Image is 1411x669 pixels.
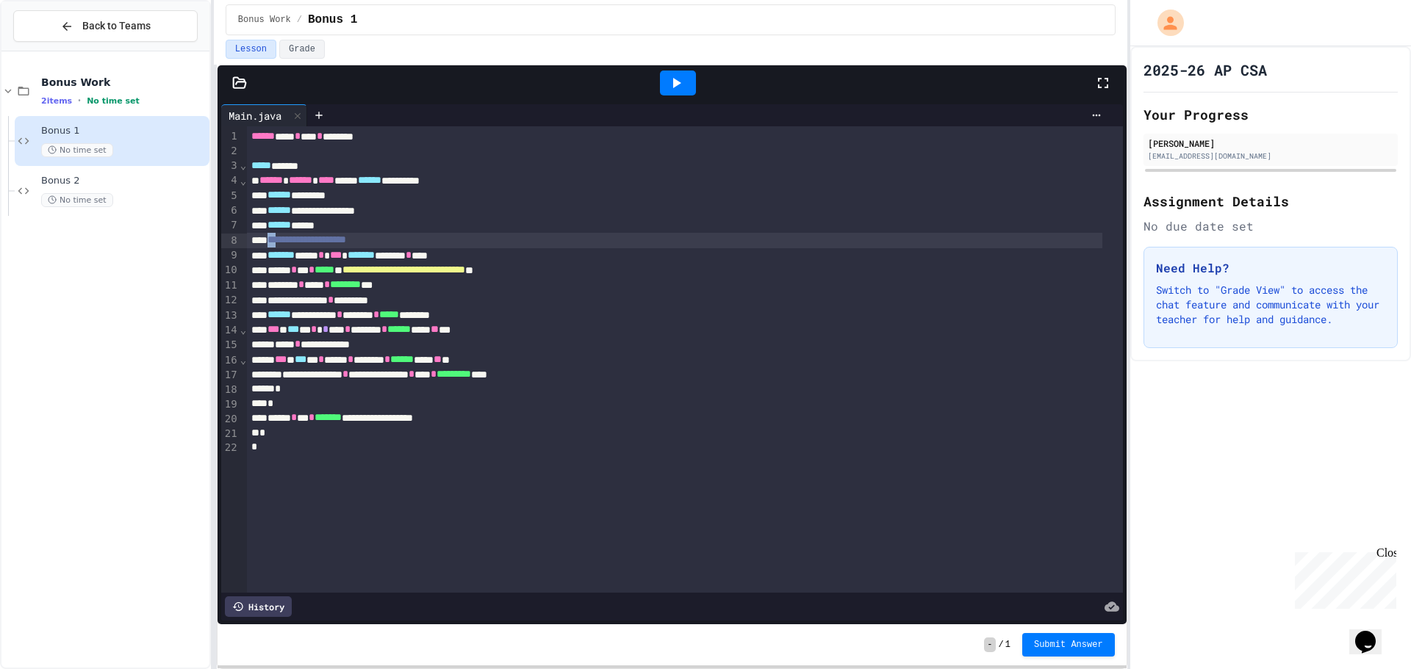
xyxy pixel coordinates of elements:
span: Back to Teams [82,18,151,34]
div: 15 [221,338,240,352]
div: 20 [221,412,240,427]
div: History [225,596,292,617]
div: 10 [221,263,240,278]
span: - [984,637,995,652]
h2: Your Progress [1143,104,1398,125]
span: Fold line [240,354,247,366]
div: No due date set [1143,217,1398,235]
div: 12 [221,293,240,308]
div: 9 [221,248,240,263]
iframe: chat widget [1289,546,1396,609]
span: • [78,95,81,106]
span: Fold line [240,175,247,187]
span: 1 [1005,639,1010,651]
div: 2 [221,144,240,159]
div: 3 [221,159,240,173]
p: Switch to "Grade View" to access the chat feature and communicate with your teacher for help and ... [1156,283,1385,327]
div: 18 [221,383,240,397]
span: Submit Answer [1034,639,1103,651]
div: 13 [221,308,240,323]
h1: 2025-26 AP CSA [1143,59,1267,80]
span: Bonus Work [238,14,291,26]
div: Main.java [221,108,289,123]
div: Main.java [221,104,307,126]
div: 4 [221,173,240,188]
h2: Assignment Details [1143,191,1398,211]
iframe: chat widget [1349,610,1396,654]
span: Fold line [240,159,247,171]
button: Grade [279,40,325,59]
span: No time set [87,96,140,106]
div: 6 [221,203,240,218]
span: Fold line [240,324,247,336]
div: [EMAIL_ADDRESS][DOMAIN_NAME] [1148,151,1393,162]
button: Submit Answer [1022,633,1115,657]
span: Bonus 1 [308,11,357,29]
div: 8 [221,234,240,248]
div: 14 [221,323,240,338]
div: 22 [221,441,240,455]
div: 16 [221,353,240,368]
span: Bonus Work [41,76,207,89]
span: 2 items [41,96,72,106]
div: Chat with us now!Close [6,6,101,93]
div: 17 [221,368,240,383]
span: / [999,639,1004,651]
button: Back to Teams [13,10,198,42]
div: 7 [221,218,240,233]
span: / [297,14,302,26]
span: Bonus 2 [41,175,207,187]
span: Bonus 1 [41,125,207,137]
span: No time set [41,143,113,157]
div: 11 [221,278,240,293]
div: 1 [221,129,240,144]
div: My Account [1142,6,1188,40]
div: 21 [221,427,240,441]
div: [PERSON_NAME] [1148,137,1393,150]
div: 5 [221,189,240,203]
div: 19 [221,397,240,412]
button: Lesson [226,40,276,59]
h3: Need Help? [1156,259,1385,277]
span: No time set [41,193,113,207]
